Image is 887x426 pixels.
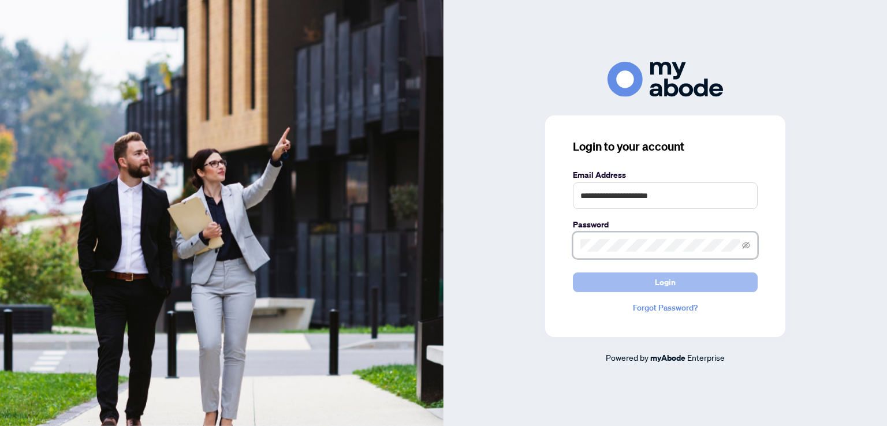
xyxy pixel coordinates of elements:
[608,62,723,97] img: ma-logo
[573,169,758,181] label: Email Address
[606,352,649,363] span: Powered by
[573,139,758,155] h3: Login to your account
[742,241,750,249] span: eye-invisible
[573,301,758,314] a: Forgot Password?
[573,272,758,292] button: Login
[655,273,676,292] span: Login
[573,218,758,231] label: Password
[687,352,725,363] span: Enterprise
[650,352,685,364] a: myAbode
